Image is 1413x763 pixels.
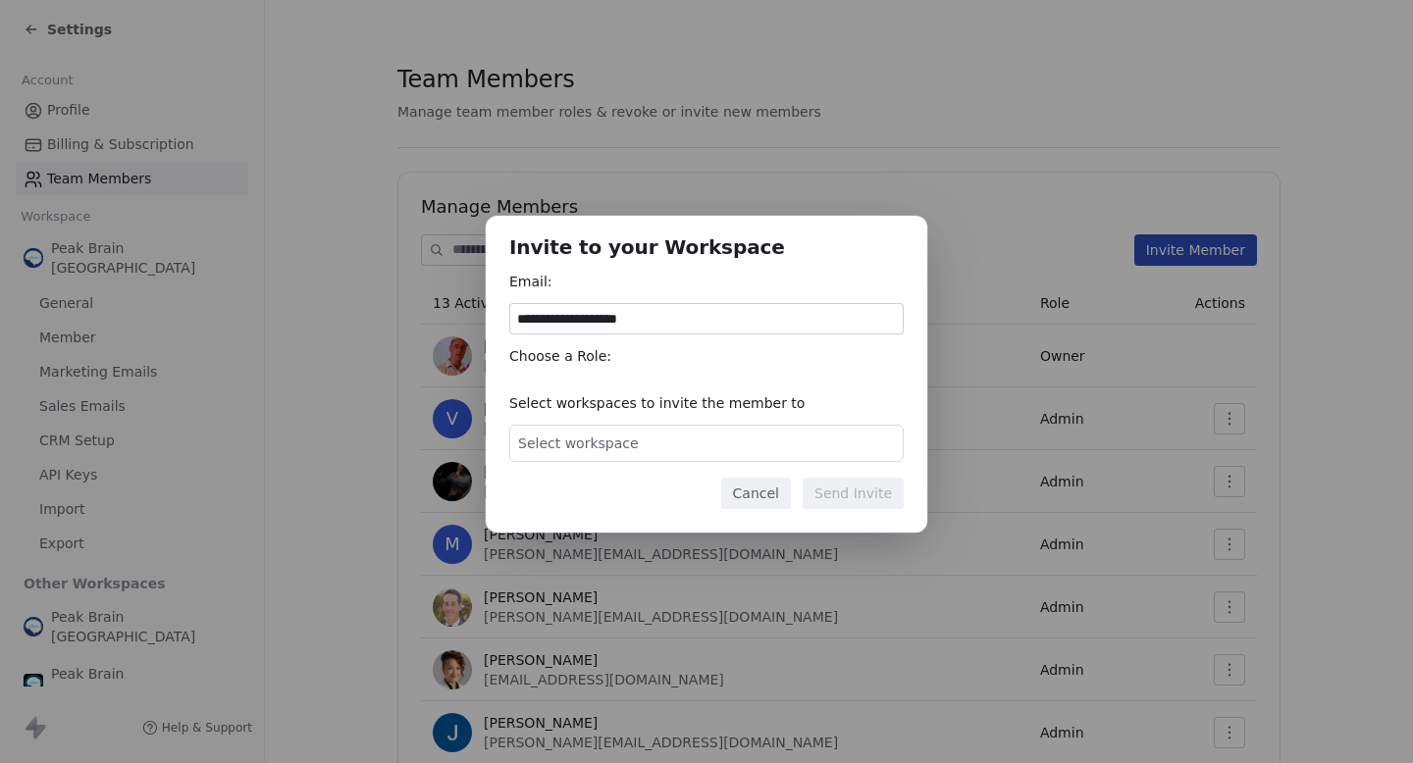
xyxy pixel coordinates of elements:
[509,239,904,260] h1: Invite to your Workspace
[509,272,904,291] div: Email:
[518,433,639,453] span: Select workspace
[509,393,904,413] div: Select workspaces to invite the member to
[721,478,791,509] button: Cancel
[803,478,904,509] button: Send Invite
[509,346,904,366] div: Choose a Role:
